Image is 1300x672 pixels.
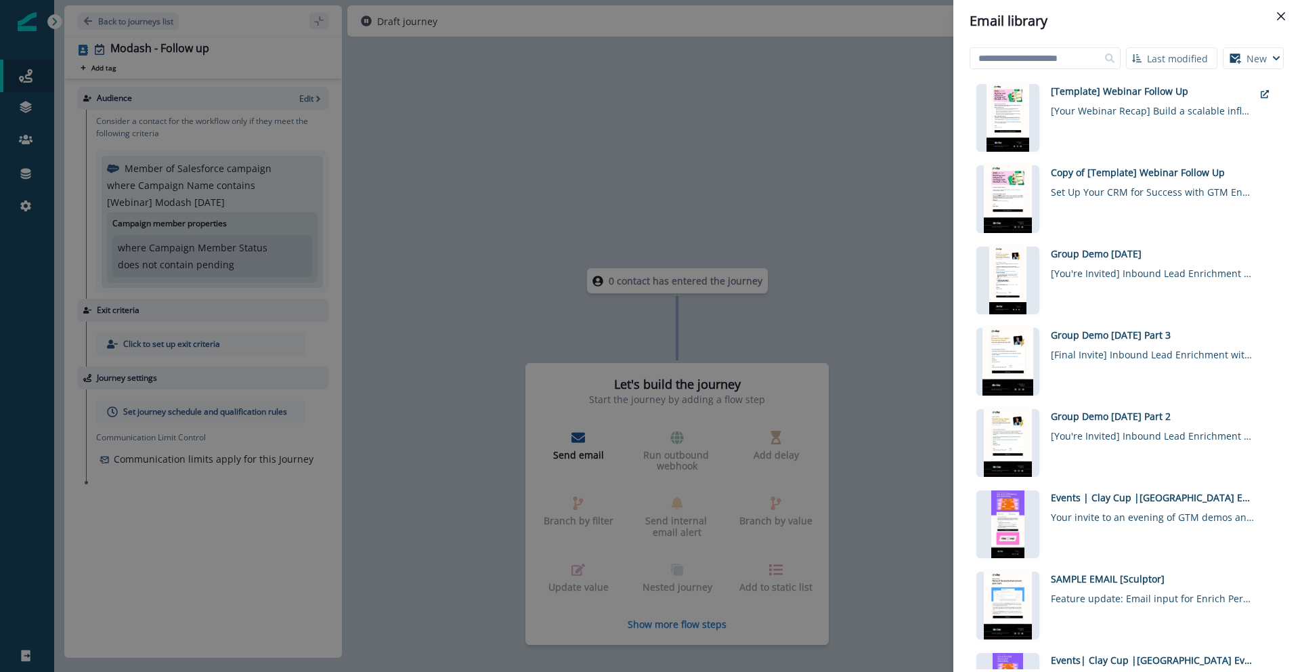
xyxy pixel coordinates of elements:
div: [Your Webinar Recap] Build a scalable influencer strategy with [PERSON_NAME] + [PERSON_NAME] [1051,98,1254,118]
div: Group Demo [DATE] [1051,247,1254,261]
div: Events| Clay Cup |[GEOGRAPHIC_DATA] Event In-Person Invites [Non Openers + Excluded] [1051,653,1254,667]
button: Last modified [1126,47,1217,69]
div: Group Demo [DATE] Part 2 [1051,409,1254,423]
div: Events | Clay Cup |[GEOGRAPHIC_DATA] Event In-Person Invites [REMINDER] [1051,490,1254,505]
div: Copy of [Template] Webinar Follow Up [1051,165,1254,180]
div: Group Demo [DATE] Part 3 [1051,328,1254,342]
div: Set Up Your CRM for Success with GTM Engineer, [DATE] [1051,180,1254,199]
button: Close [1270,5,1292,27]
div: SAMPLE EMAIL [Sculptor] [1051,572,1254,586]
div: Your invite to an evening of GTM demos and networking [1051,505,1254,524]
div: [Final Invite] Inbound Lead Enrichment with GTM Engineer [1051,342,1254,362]
div: [Template] Webinar Follow Up [1051,84,1254,98]
button: external-link [1254,84,1276,104]
div: [You're Invited] Inbound Lead Enrichment with GTM Engineer [1051,261,1254,280]
div: Email library [970,11,1284,31]
div: [You're Invited] Inbound Lead Enrichment with GTM Engineer [1051,423,1254,443]
button: New [1223,47,1284,69]
div: Feature update: Email input for Enrich Person action [1051,586,1254,606]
